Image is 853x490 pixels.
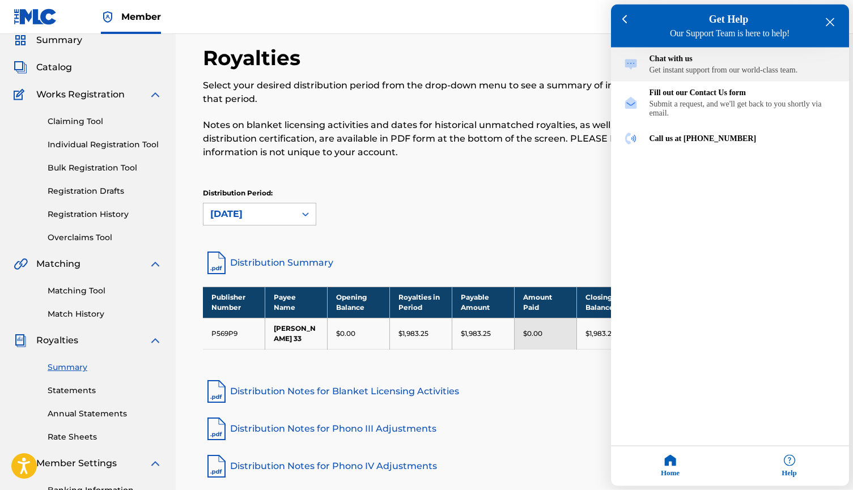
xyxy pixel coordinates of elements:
[650,54,837,63] div: Chat with us
[650,66,837,75] div: Get instant support from our world-class team.
[625,14,835,25] h3: Get Help
[623,96,638,110] img: module icon
[611,125,849,153] div: Call us at (615) 488-3653
[825,17,835,28] div: close resource center
[730,446,849,486] div: Help
[650,88,837,97] div: Fill out our Contact Us form
[650,100,837,118] div: Submit a request, and we'll get back to you shortly via email.
[650,134,837,143] div: Call us at [PHONE_NUMBER]
[625,28,835,39] h4: Our Support Team is here to help!
[623,57,638,72] img: module icon
[611,82,849,125] div: Fill out our Contact Us form
[611,48,849,82] div: Chat with us
[611,48,849,445] div: entering resource center home
[623,131,638,146] img: module icon
[611,446,730,486] div: Home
